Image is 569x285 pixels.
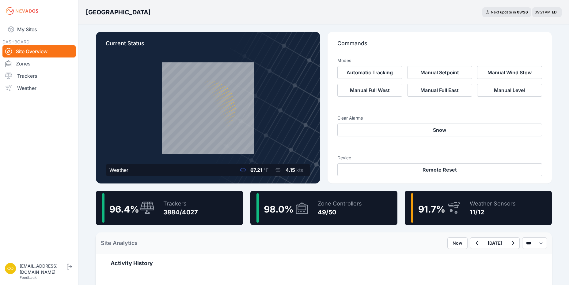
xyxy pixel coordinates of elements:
[337,39,542,53] p: Commands
[106,39,310,53] p: Current Status
[470,208,516,217] div: 11/12
[337,115,542,121] h3: Clear Alarms
[337,163,542,176] button: Remote Reset
[296,167,303,173] span: kts
[337,155,542,161] h3: Device
[2,82,76,94] a: Weather
[318,208,362,217] div: 49/50
[2,39,29,44] span: DASHBOARD
[264,167,268,173] span: °F
[405,191,552,225] a: 91.7%Weather Sensors11/12
[517,10,528,15] div: 03 : 26
[407,66,472,79] button: Manual Setpoint
[264,204,294,215] span: 98.0 %
[483,238,507,249] button: [DATE]
[5,263,16,274] img: controlroomoperator@invenergy.com
[318,199,362,208] div: Zone Controllers
[86,4,151,20] nav: Breadcrumb
[20,263,66,275] div: [EMAIL_ADDRESS][DOMAIN_NAME]
[491,10,516,14] span: Next update in
[535,10,551,14] span: 09:21 AM
[407,84,472,97] button: Manual Full East
[163,199,198,208] div: Trackers
[552,10,559,14] span: EDT
[337,124,542,136] button: Snow
[470,199,516,208] div: Weather Sensors
[101,239,138,247] h2: Site Analytics
[477,66,542,79] button: Manual Wind Stow
[2,57,76,70] a: Zones
[86,8,151,17] h3: [GEOGRAPHIC_DATA]
[111,259,537,268] h2: Activity History
[418,204,445,215] span: 91.7 %
[337,57,351,64] h3: Modes
[250,167,262,173] span: 67.21
[109,204,139,215] span: 96.4 %
[2,45,76,57] a: Site Overview
[250,191,397,225] a: 98.0%Zone Controllers49/50
[337,84,402,97] button: Manual Full West
[477,84,542,97] button: Manual Level
[337,66,402,79] button: Automatic Tracking
[2,22,76,37] a: My Sites
[20,275,37,280] a: Feedback
[109,166,128,174] div: Weather
[2,70,76,82] a: Trackers
[447,237,468,249] button: Now
[286,167,295,173] span: 4.15
[5,6,39,16] img: Nevados
[163,208,198,217] div: 3884/4027
[96,191,243,225] a: 96.4%Trackers3884/4027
